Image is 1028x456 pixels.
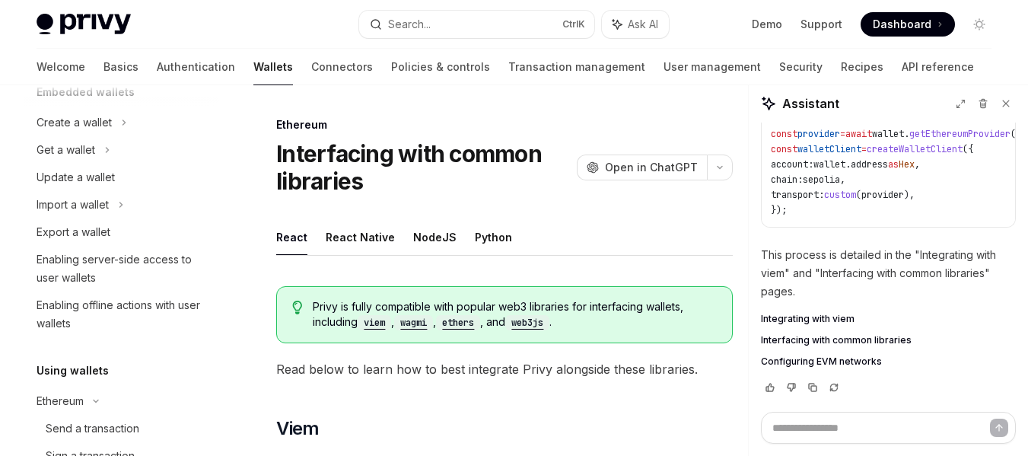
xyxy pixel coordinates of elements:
span: wallet [813,158,845,171]
code: web3js [505,315,549,330]
span: sepolia [803,174,840,186]
a: wagmi [394,315,433,328]
span: Ctrl K [562,18,585,30]
button: Ask AI [602,11,669,38]
button: React Native [326,219,395,255]
a: Demo [752,17,782,32]
div: Update a wallet [37,168,115,187]
a: Recipes [841,49,883,85]
span: (); [1010,128,1026,140]
svg: Tip [292,301,303,314]
span: await [845,128,872,140]
span: ( [856,189,861,201]
a: Integrating with viem [761,313,1016,325]
a: Support [800,17,842,32]
button: React [276,219,307,255]
a: Configuring EVM networks [761,356,1016,368]
a: Enabling offline actions with user wallets [24,292,219,337]
a: Send a transaction [24,415,219,442]
span: Viem [276,416,320,441]
span: provider [861,189,904,201]
a: Export a wallet [24,218,219,246]
h1: Interfacing with common libraries [276,140,571,195]
a: Authentication [157,49,235,85]
span: createWalletClient [867,143,963,155]
span: , [840,174,845,186]
div: Get a wallet [37,141,95,159]
span: account: [771,158,813,171]
span: , [915,158,920,171]
a: Enabling server-side access to user wallets [24,246,219,292]
span: Hex [899,158,915,171]
span: as [888,158,899,171]
a: viem [358,315,391,328]
div: Export a wallet [37,223,110,241]
div: Enabling offline actions with user wallets [37,296,210,333]
span: custom [824,189,856,201]
span: Open in ChatGPT [605,160,698,175]
a: Wallets [253,49,293,85]
span: = [861,143,867,155]
span: Assistant [782,94,839,113]
button: Toggle dark mode [967,12,991,37]
span: Ask AI [628,17,658,32]
span: Read below to learn how to best integrate Privy alongside these libraries. [276,359,733,380]
button: Python [475,219,512,255]
a: ethers [436,315,480,328]
button: Search...CtrlK [359,11,595,38]
span: ), [904,189,915,201]
div: Search... [388,15,431,33]
div: Import a wallet [37,196,109,214]
span: const [771,143,797,155]
span: Interfacing with common libraries [761,334,912,346]
h5: Using wallets [37,362,109,380]
a: User management [664,49,761,85]
span: const [771,128,797,140]
a: Dashboard [861,12,955,37]
code: ethers [436,315,480,330]
img: light logo [37,14,131,35]
span: address [851,158,888,171]
a: Basics [103,49,138,85]
div: Ethereum [276,117,733,132]
a: web3js [505,315,549,328]
span: }); [771,204,787,216]
a: Transaction management [508,49,645,85]
span: . [845,158,851,171]
span: chain: [771,174,803,186]
span: Dashboard [873,17,931,32]
span: transport: [771,189,824,201]
div: Create a wallet [37,113,112,132]
span: = [840,128,845,140]
span: Integrating with viem [761,313,855,325]
span: . [904,128,909,140]
span: provider [797,128,840,140]
div: Send a transaction [46,419,139,438]
a: API reference [902,49,974,85]
code: wagmi [394,315,433,330]
a: Welcome [37,49,85,85]
button: Send message [990,419,1008,437]
button: Open in ChatGPT [577,155,707,180]
span: walletClient [797,143,861,155]
span: wallet [872,128,904,140]
button: NodeJS [413,219,457,255]
span: ({ [963,143,973,155]
a: Update a wallet [24,164,219,191]
span: getEthereumProvider [909,128,1010,140]
a: Policies & controls [391,49,490,85]
span: Privy is fully compatible with popular web3 libraries for interfacing wallets, including , , , and . [313,299,717,330]
div: Enabling server-side access to user wallets [37,250,210,287]
a: Interfacing with common libraries [761,334,1016,346]
span: Configuring EVM networks [761,356,882,368]
a: Connectors [311,49,373,85]
code: viem [358,315,391,330]
div: Ethereum [37,392,84,410]
a: Security [779,49,823,85]
p: This process is detailed in the "Integrating with viem" and "Interfacing with common libraries" p... [761,246,1016,301]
